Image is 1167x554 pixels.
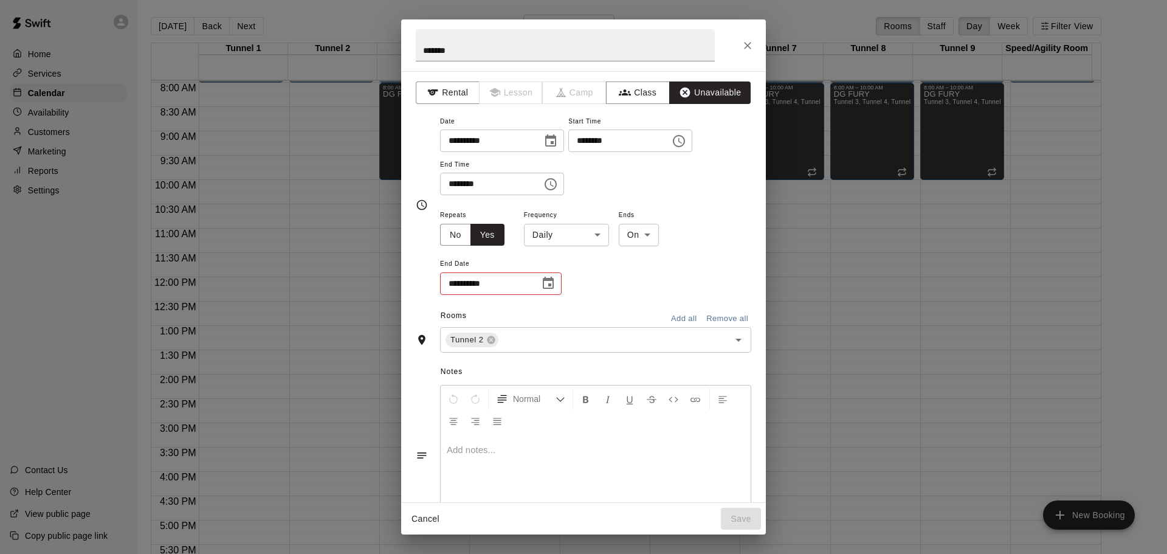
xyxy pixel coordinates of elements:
button: Remove all [703,310,751,328]
span: Tunnel 2 [446,334,489,346]
button: Justify Align [487,410,508,432]
button: Format Underline [619,388,640,410]
span: Rooms [441,311,467,320]
div: outlined button group [440,224,504,246]
button: Format Bold [576,388,596,410]
button: Format Strikethrough [641,388,662,410]
button: Open [730,331,747,348]
span: Camps can only be created in the Services page [543,81,607,104]
span: Notes [441,362,751,382]
button: Choose time, selected time is 10:00 AM [539,172,563,196]
span: Start Time [568,114,692,130]
button: Left Align [712,388,733,410]
svg: Notes [416,449,428,462]
span: Normal [513,393,556,405]
svg: Timing [416,199,428,211]
button: Unavailable [669,81,751,104]
span: Date [440,114,564,130]
button: Center Align [443,410,464,432]
button: Undo [443,388,464,410]
span: Lessons must be created in the Services page first [480,81,543,104]
button: Class [606,81,670,104]
span: Ends [619,207,659,224]
button: Right Align [465,410,486,432]
button: Yes [470,224,504,246]
span: End Time [440,157,564,173]
button: Redo [465,388,486,410]
div: Tunnel 2 [446,333,498,347]
span: End Date [440,256,562,272]
button: Choose date [536,271,560,296]
div: On [619,224,659,246]
button: Insert Link [685,388,706,410]
button: Insert Code [663,388,684,410]
button: Choose time, selected time is 8:00 AM [667,129,691,153]
button: Close [737,35,759,57]
button: Cancel [406,508,445,530]
span: Repeats [440,207,514,224]
button: Add all [664,310,703,328]
svg: Rooms [416,334,428,346]
button: Formatting Options [491,388,570,410]
span: Frequency [524,207,609,224]
button: No [440,224,471,246]
button: Format Italics [597,388,618,410]
button: Rental [416,81,480,104]
div: Daily [524,224,609,246]
button: Choose date, selected date is Dec 7, 2025 [539,129,563,153]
